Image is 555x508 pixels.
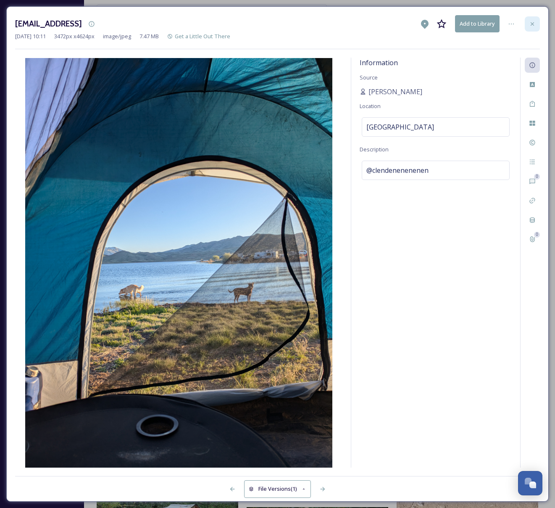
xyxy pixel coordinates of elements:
span: Get a Little Out There [175,32,230,40]
span: image/jpeg [103,32,131,40]
div: 0 [534,174,540,180]
h3: [EMAIL_ADDRESS] [15,18,82,30]
span: Location [360,102,381,110]
span: [DATE] 10:11 [15,32,46,40]
span: 3472 px x 4624 px [54,32,95,40]
span: 7.47 MB [139,32,159,40]
span: Description [360,146,389,153]
button: Open Chat [518,471,542,495]
img: mclendenen08%40gmail.com-inbound297419466304874693.jpg [15,58,342,468]
span: Information [360,58,398,67]
span: [PERSON_NAME] [368,87,422,97]
span: @clendenenenenen [366,165,429,175]
span: Source [360,74,378,81]
button: Add to Library [455,15,500,32]
div: 0 [534,232,540,238]
span: [GEOGRAPHIC_DATA] [366,122,434,132]
button: File Versions(1) [244,480,311,497]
